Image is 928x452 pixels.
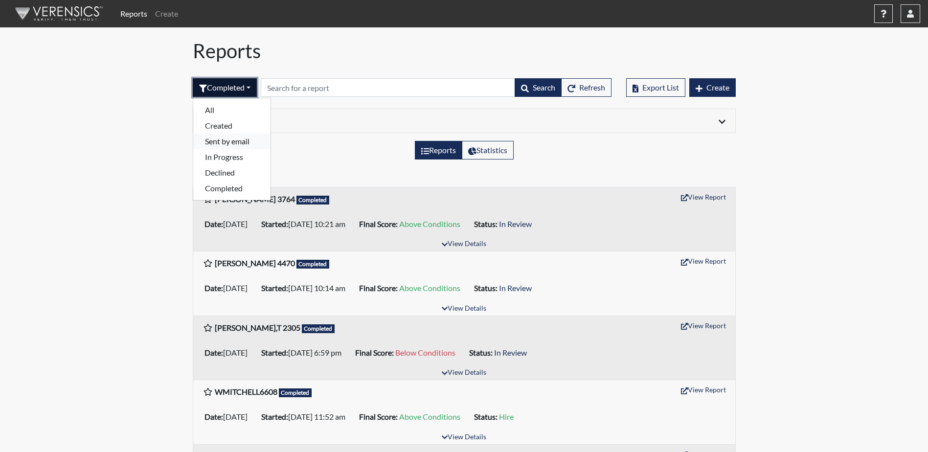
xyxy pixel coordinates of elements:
li: [DATE] 6:59 pm [257,345,351,361]
label: View the list of reports [415,141,462,159]
button: Create [689,78,736,97]
li: [DATE] [201,409,257,425]
button: View Report [677,189,730,204]
a: Create [151,4,182,23]
b: Date: [204,412,223,421]
b: Status: [474,283,498,293]
span: Completed [279,388,312,397]
span: Above Conditions [399,412,460,421]
li: [DATE] 10:21 am [257,216,355,232]
span: In Review [499,283,532,293]
button: View Details [437,238,491,251]
span: Create [706,83,729,92]
b: Started: [261,348,288,357]
div: Filter by interview status [193,78,257,97]
h6: Filters [203,115,457,124]
span: Hire [499,412,514,421]
b: Date: [204,283,223,293]
b: Date: [204,348,223,357]
b: Final Score: [359,412,398,421]
b: Final Score: [355,348,394,357]
button: View Details [437,366,491,380]
li: [DATE] 11:52 am [257,409,355,425]
button: Created [193,118,271,134]
button: In Progress [193,149,271,165]
button: Refresh [561,78,611,97]
li: [DATE] [201,280,257,296]
span: Below Conditions [395,348,455,357]
button: Declined [193,165,271,181]
b: WMITCHELL6608 [215,387,277,396]
span: In Review [494,348,527,357]
span: Refresh [579,83,605,92]
b: [PERSON_NAME],T 2305 [215,323,300,332]
li: [DATE] [201,216,257,232]
b: Started: [261,283,288,293]
b: Status: [469,348,493,357]
button: Sent by email [193,134,271,149]
button: Completed [193,78,257,97]
span: In Review [499,219,532,228]
h1: Reports [193,39,736,63]
label: View statistics about completed interviews [462,141,514,159]
span: Search [533,83,555,92]
span: Export List [642,83,679,92]
li: [DATE] 10:14 am [257,280,355,296]
h5: Results: 2,736 [193,167,736,183]
span: Completed [296,196,330,204]
div: Click to expand/collapse filters [196,115,733,127]
b: Started: [261,412,288,421]
span: Completed [302,324,335,333]
button: Search [515,78,562,97]
button: Export List [626,78,685,97]
input: Search by Registration ID, Interview Number, or Investigation Name. [261,78,515,97]
button: View Details [437,431,491,444]
a: Reports [116,4,151,23]
button: View Details [437,302,491,316]
span: Above Conditions [399,219,460,228]
b: [PERSON_NAME] 4470 [215,258,295,268]
button: View Report [677,253,730,269]
b: Status: [474,412,498,421]
li: [DATE] [201,345,257,361]
button: All [193,102,271,118]
b: Status: [474,219,498,228]
span: Above Conditions [399,283,460,293]
b: Final Score: [359,283,398,293]
b: Final Score: [359,219,398,228]
button: Completed [193,181,271,196]
b: Started: [261,219,288,228]
b: Date: [204,219,223,228]
span: Completed [296,260,330,269]
button: View Report [677,382,730,397]
button: View Report [677,318,730,333]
